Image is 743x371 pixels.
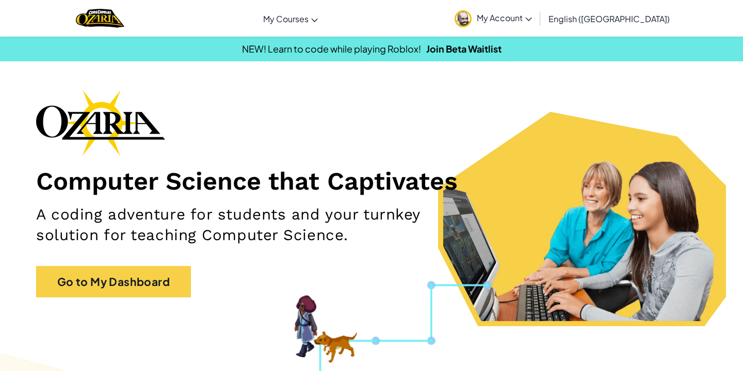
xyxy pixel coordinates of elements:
img: Home [76,8,124,29]
a: My Courses [258,5,323,32]
a: My Account [449,2,537,35]
a: Join Beta Waitlist [426,43,502,55]
span: NEW! Learn to code while playing Roblox! [242,43,421,55]
a: Go to My Dashboard [36,266,191,298]
span: English ([GEOGRAPHIC_DATA]) [548,13,670,24]
span: My Account [477,12,532,23]
img: avatar [455,10,472,27]
h2: A coding adventure for students and your turnkey solution for teaching Computer Science. [36,204,486,245]
a: English ([GEOGRAPHIC_DATA]) [543,5,675,32]
a: Ozaria by CodeCombat logo [76,8,124,29]
h1: Computer Science that Captivates [36,166,707,196]
span: My Courses [263,13,309,24]
img: Ozaria branding logo [36,90,165,156]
